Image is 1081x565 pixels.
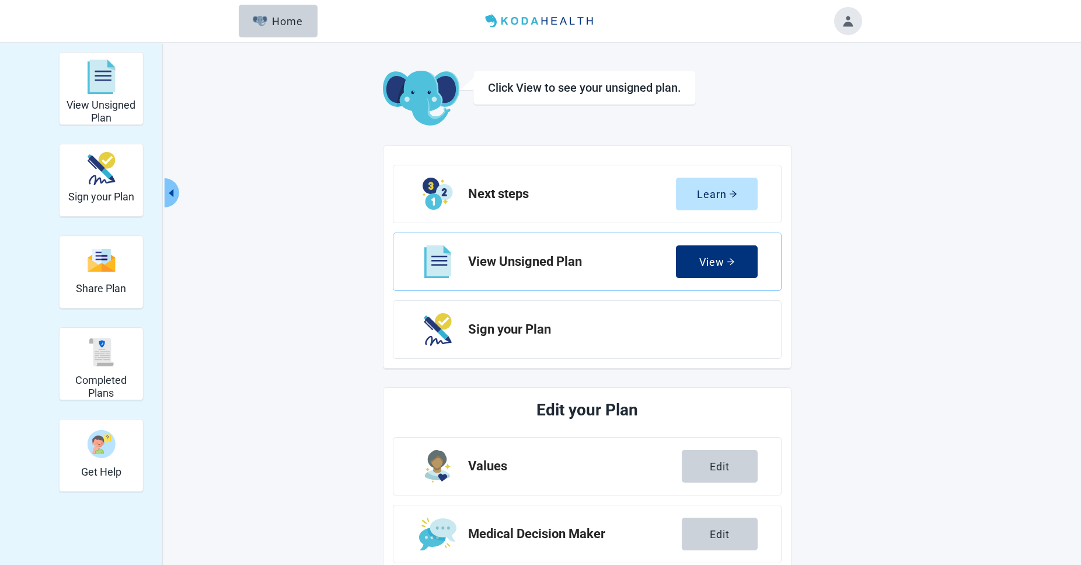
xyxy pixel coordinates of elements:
div: Edit [710,460,730,472]
img: Step Icon [419,518,456,550]
button: Toggle account menu [834,7,862,35]
img: Sign your Plan [87,152,115,185]
h2: Sign your Plan [68,190,134,203]
h2: Sign your Plan [468,323,748,337]
h1: Edit your Plan [437,397,738,423]
h2: View Unsigned Plan [64,99,138,124]
div: View [699,256,735,268]
div: Sign your Plan [59,144,144,217]
h2: View Unsigned Plan [468,255,676,269]
h2: Share Plan [76,282,126,295]
button: ElephantHome [239,5,318,37]
span: arrow-right [727,258,735,266]
img: Get Help [87,430,115,458]
div: Edit [710,528,730,540]
h2: Completed Plans [64,374,138,399]
button: Edit [682,450,758,483]
button: Edit [682,518,758,550]
img: Share Plan [87,248,115,273]
div: Completed Plans [59,327,144,400]
button: Collapse menu [165,178,179,207]
button: Viewarrow-right [676,245,758,278]
div: Learn [697,188,737,200]
div: View Unsigned Plan [59,52,144,125]
img: Step Icon [424,313,451,346]
div: Click View to see your unsigned plan. [488,81,681,95]
img: Koda Health [480,12,601,30]
img: Step Icon [425,450,451,483]
img: Koda Elephant [383,71,459,127]
img: Elephant [253,16,267,26]
h2: Get Help [81,466,121,479]
img: Completed Plans [87,338,115,366]
img: View Unsigned Plan [87,60,115,95]
span: arrow-right [729,190,737,198]
div: Get Help [59,419,144,492]
img: Step Icon [424,245,451,278]
div: Home [253,15,303,27]
div: Share Plan [59,235,144,309]
img: Step Icon [423,178,452,210]
button: Learnarrow-right [676,178,758,210]
h2: Values [468,459,682,473]
span: caret-left [166,188,177,199]
h2: Next steps [468,187,676,201]
h2: Medical Decision Maker [468,527,682,541]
